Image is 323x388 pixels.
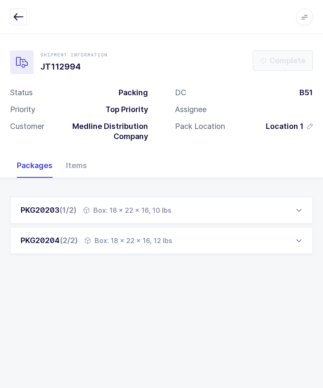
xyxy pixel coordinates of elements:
[10,153,59,178] div: Packages
[60,236,78,245] span: (2/2)
[299,88,313,97] span: B51
[10,197,313,224] div: PKG20203(1/2) Box: 18 x 22 x 16, 10 lbs
[10,104,35,115] div: Priority
[21,205,77,215] div: PKG20203
[112,88,148,98] div: Packing
[85,235,172,246] div: Box: 18 x 22 x 16, 12 lbs
[175,88,186,98] div: DC
[40,51,108,58] div: Shipment Information
[99,104,148,115] div: Top Priority
[175,121,225,131] div: Pack Location
[175,104,207,115] div: Assignee
[40,60,108,73] h1: JT112994
[44,121,148,142] div: Medline Distribution Company
[266,121,304,131] span: Location 1
[59,153,94,178] div: Items
[21,235,78,246] div: PKG20204
[59,206,77,214] span: (1/2)
[266,121,313,131] button: Location 1
[10,88,33,98] div: Status
[83,205,171,215] div: Box: 18 x 22 x 16, 10 lbs
[10,121,44,142] div: Customer
[10,227,313,254] div: PKG20204(2/2) Box: 18 x 22 x 16, 12 lbs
